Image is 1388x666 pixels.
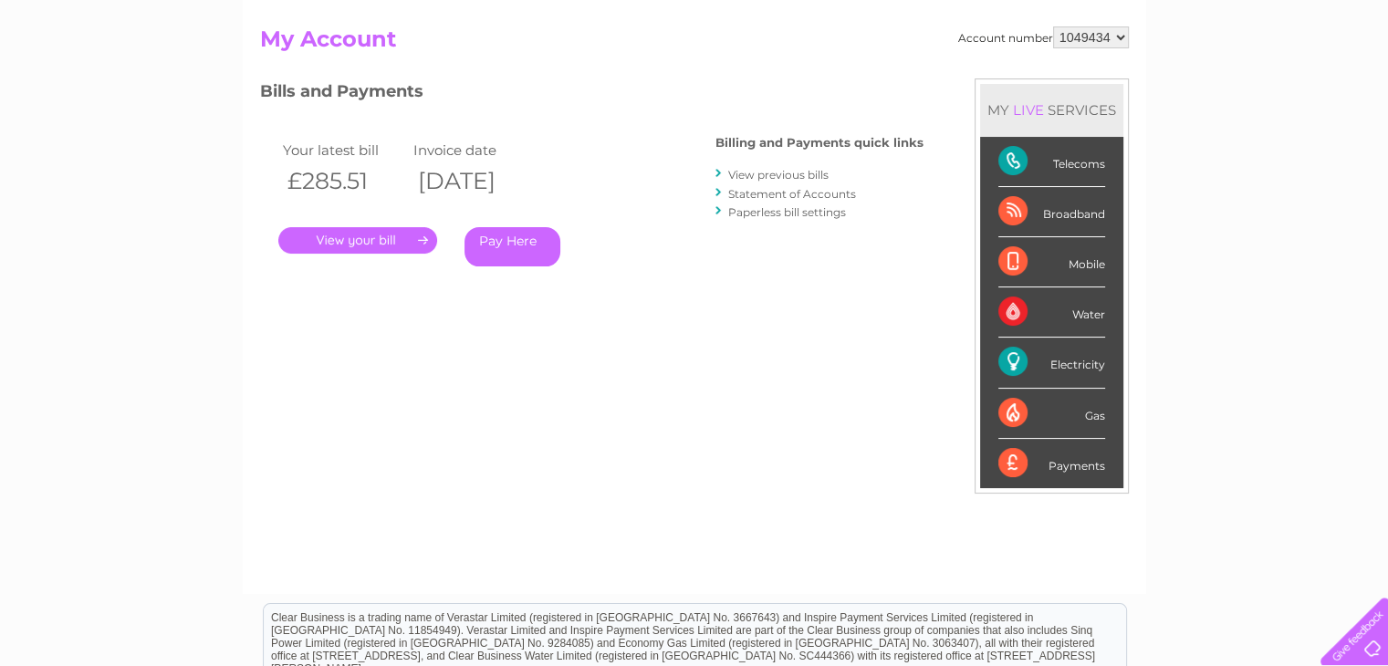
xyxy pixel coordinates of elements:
td: Your latest bill [278,138,410,162]
h3: Bills and Payments [260,78,924,110]
th: [DATE] [409,162,540,200]
div: Broadband [998,187,1105,237]
a: Statement of Accounts [728,187,856,201]
div: Water [998,287,1105,338]
div: Electricity [998,338,1105,388]
h2: My Account [260,26,1129,61]
a: Telecoms [1164,78,1218,91]
div: Clear Business is a trading name of Verastar Limited (registered in [GEOGRAPHIC_DATA] No. 3667643... [264,10,1126,88]
a: Blog [1229,78,1256,91]
td: Invoice date [409,138,540,162]
div: LIVE [1009,101,1048,119]
div: Payments [998,439,1105,488]
div: MY SERVICES [980,84,1123,136]
a: . [278,227,437,254]
div: Telecoms [998,137,1105,187]
a: Energy [1112,78,1153,91]
a: Water [1067,78,1101,91]
a: View previous bills [728,168,829,182]
a: Pay Here [464,227,560,266]
div: Mobile [998,237,1105,287]
h4: Billing and Payments quick links [715,136,924,150]
th: £285.51 [278,162,410,200]
a: Paperless bill settings [728,205,846,219]
a: Log out [1328,78,1371,91]
div: Account number [958,26,1129,48]
a: 0333 014 3131 [1044,9,1170,32]
img: logo.png [48,47,141,103]
div: Gas [998,389,1105,439]
a: Contact [1267,78,1311,91]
